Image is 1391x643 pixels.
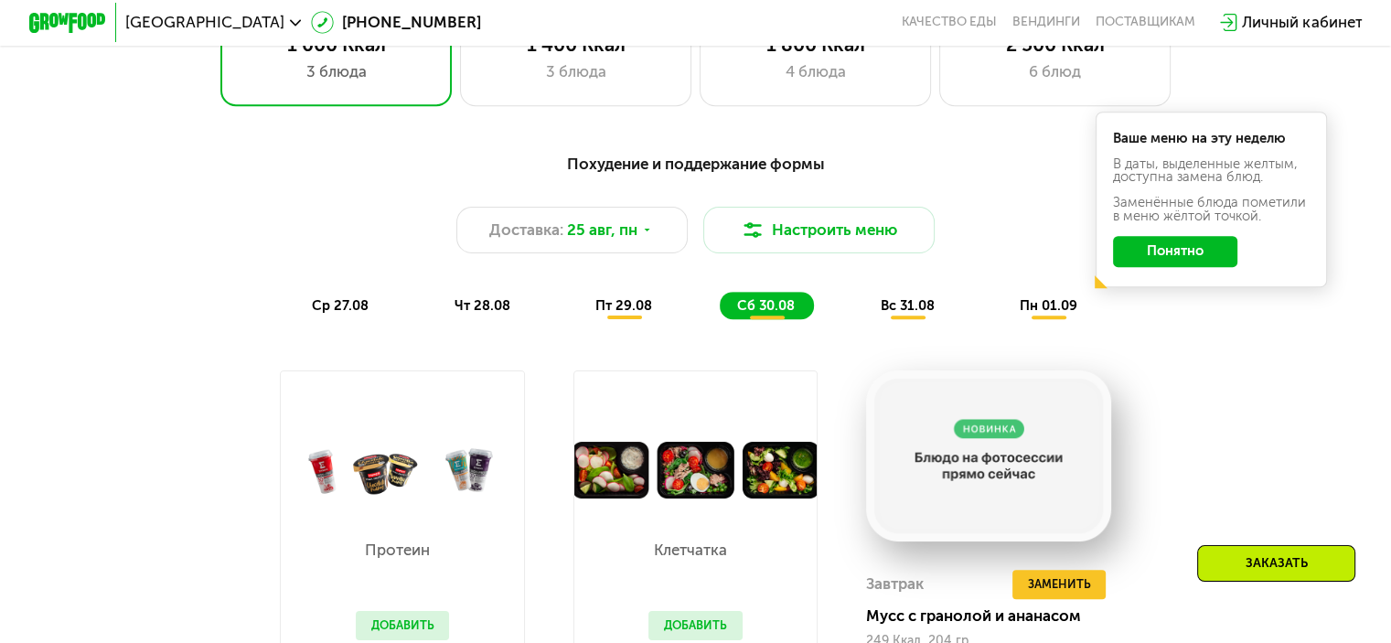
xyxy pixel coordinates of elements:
[1113,157,1311,185] div: В даты, выделенные желтым, доступна замена блюд.
[648,542,733,558] p: Клетчатка
[1012,570,1107,599] button: Заменить
[311,11,481,34] a: [PHONE_NUMBER]
[312,297,369,314] span: ср 27.08
[1113,236,1237,267] button: Понятно
[1012,15,1080,30] a: Вендинги
[720,60,911,83] div: 4 блюда
[866,606,1126,626] div: Мусс с гранолой и ананасом
[880,297,934,314] span: вс 31.08
[648,611,743,640] button: Добавить
[1242,11,1362,34] div: Личный кабинет
[959,60,1150,83] div: 6 блюд
[125,15,284,30] span: [GEOGRAPHIC_DATA]
[1113,132,1311,145] div: Ваше меню на эту неделю
[454,297,509,314] span: чт 28.08
[356,542,441,558] p: Протеин
[737,297,795,314] span: сб 30.08
[1096,15,1195,30] div: поставщикам
[567,219,637,241] span: 25 авг, пн
[480,60,671,83] div: 3 блюда
[1113,196,1311,223] div: Заменённые блюда пометили в меню жёлтой точкой.
[123,152,1268,176] div: Похудение и поддержание формы
[1027,574,1090,594] span: Заменить
[241,60,432,83] div: 3 блюда
[866,570,924,599] div: Завтрак
[1020,297,1077,314] span: пн 01.09
[1197,545,1355,582] div: Заказать
[489,219,563,241] span: Доставка:
[356,611,450,640] button: Добавить
[703,207,936,253] button: Настроить меню
[902,15,997,30] a: Качество еды
[595,297,652,314] span: пт 29.08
